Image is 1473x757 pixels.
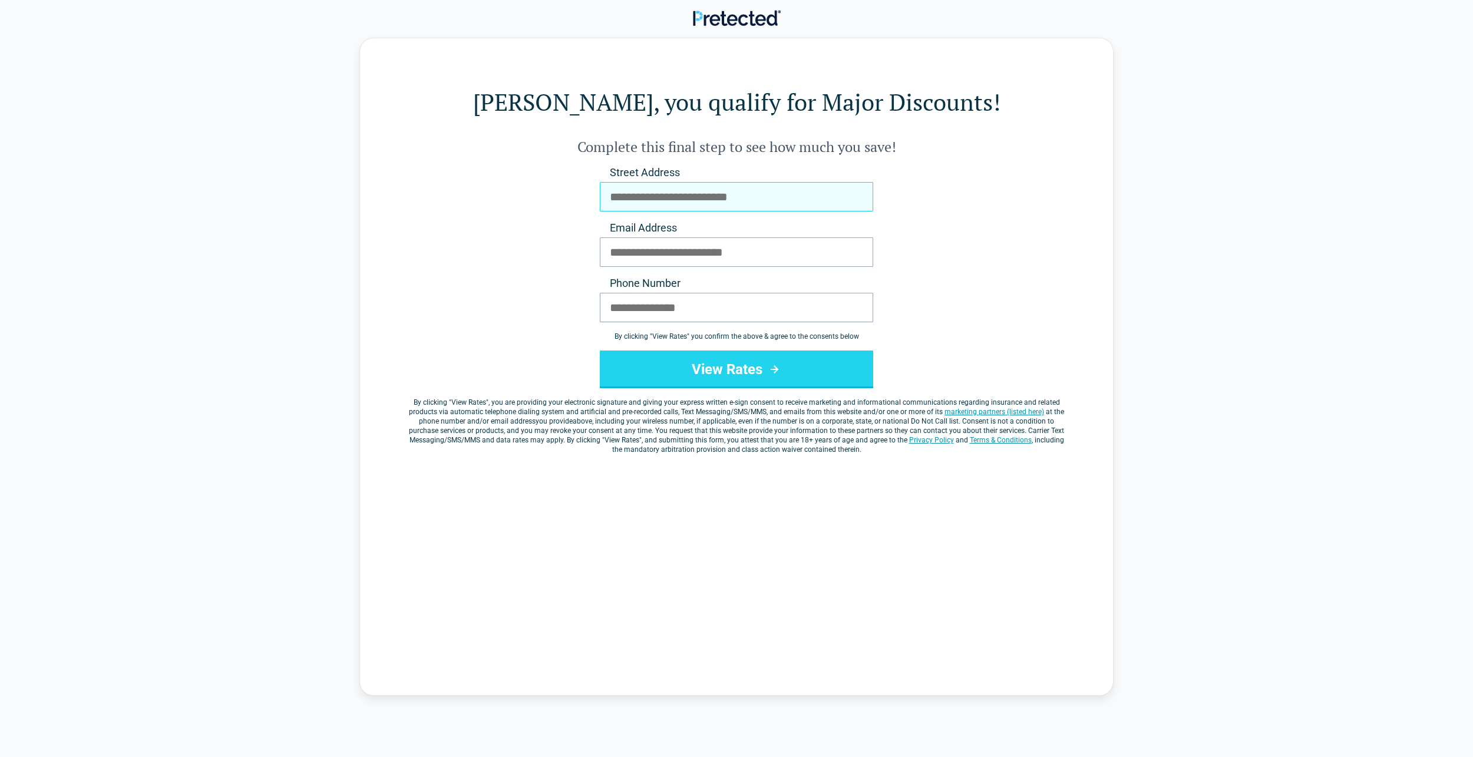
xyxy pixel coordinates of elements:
a: Privacy Policy [909,436,954,444]
label: Street Address [600,166,873,180]
div: By clicking " View Rates " you confirm the above & agree to the consents below [600,332,873,341]
label: Email Address [600,221,873,235]
a: marketing partners (listed here) [944,408,1044,416]
span: View Rates [451,398,486,406]
label: By clicking " ", you are providing your electronic signature and giving your express written e-si... [407,398,1066,454]
a: Terms & Conditions [970,436,1032,444]
h2: Complete this final step to see how much you save! [407,137,1066,156]
button: View Rates [600,351,873,388]
label: Phone Number [600,276,873,290]
h1: [PERSON_NAME], you qualify for Major Discounts! [407,85,1066,118]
